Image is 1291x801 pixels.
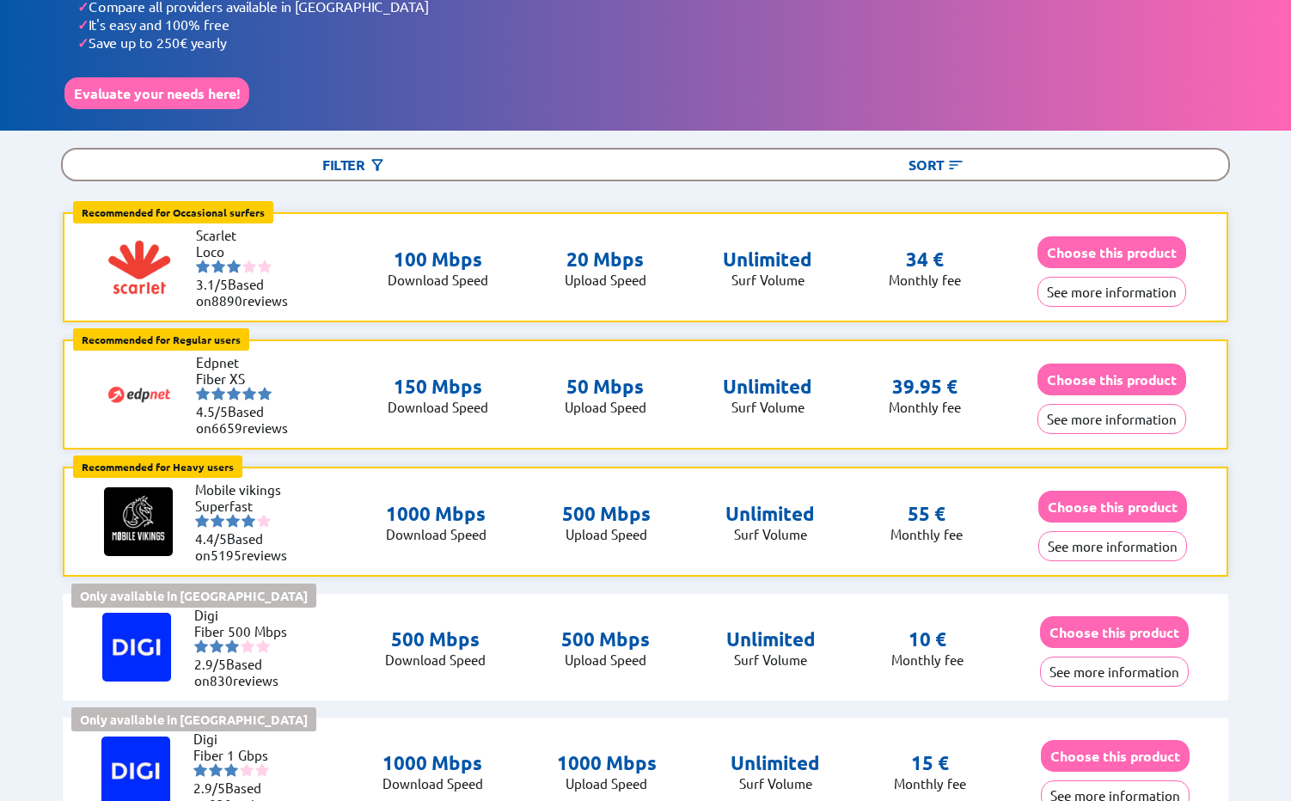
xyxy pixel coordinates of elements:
[242,514,255,528] img: starnr4
[1037,404,1186,434] button: See more information
[195,481,298,498] li: Mobile vikings
[894,775,966,792] p: Monthly fee
[562,526,651,542] p: Upload Speed
[557,775,657,792] p: Upload Speed
[565,248,646,272] p: 20 Mbps
[196,354,299,370] li: Edpnet
[196,403,228,419] span: 4.5/5
[1037,371,1186,388] a: Choose this product
[196,260,210,273] img: starnr1
[258,387,272,400] img: starnr5
[1037,364,1186,395] button: Choose this product
[227,387,241,400] img: starnr3
[1040,616,1189,648] button: Choose this product
[63,150,645,180] div: Filter
[211,260,225,273] img: starnr2
[194,623,297,639] li: Fiber 500 Mbps
[388,248,488,272] p: 100 Mbps
[1040,663,1189,680] a: See more information
[726,651,816,668] p: Surf Volume
[193,747,297,763] li: Fiber 1 Gbps
[892,375,958,399] p: 39.95 €
[105,233,174,302] img: Logo of Scarlet
[723,399,812,415] p: Surf Volume
[196,403,299,436] li: Based on reviews
[386,526,486,542] p: Download Speed
[890,526,963,542] p: Monthly fee
[77,15,89,34] span: ✓
[557,751,657,775] p: 1000 Mbps
[388,272,488,288] p: Download Speed
[1037,236,1186,268] button: Choose this product
[196,276,228,292] span: 3.1/5
[225,639,239,653] img: starnr3
[210,639,223,653] img: starnr2
[194,639,208,653] img: starnr1
[193,780,225,796] span: 2.9/5
[731,775,820,792] p: Surf Volume
[211,419,242,436] span: 6659
[1038,491,1187,523] button: Choose this product
[77,34,1227,52] li: Save up to 250€ yearly
[209,763,223,777] img: starnr2
[104,487,173,556] img: Logo of Mobile vikings
[194,656,297,688] li: Based on reviews
[77,15,1227,34] li: It's easy and 100% free
[194,607,297,623] li: Digi
[561,651,650,668] p: Upload Speed
[725,502,815,526] p: Unlimited
[241,639,254,653] img: starnr4
[889,399,961,415] p: Monthly fee
[382,775,483,792] p: Download Speed
[211,514,224,528] img: starnr2
[196,276,299,309] li: Based on reviews
[1040,624,1189,640] a: Choose this product
[196,243,299,260] li: Loco
[255,763,269,777] img: starnr5
[102,613,171,682] img: Logo of Digi
[196,387,210,400] img: starnr1
[224,763,238,777] img: starnr3
[561,627,650,651] p: 500 Mbps
[562,502,651,526] p: 500 Mbps
[211,547,242,563] span: 5195
[382,751,483,775] p: 1000 Mbps
[258,260,272,273] img: starnr5
[82,460,234,474] b: Recommended for Heavy users
[1037,244,1186,260] a: Choose this product
[194,656,226,672] span: 2.9/5
[242,387,256,400] img: starnr4
[723,248,812,272] p: Unlimited
[565,272,646,288] p: Upload Speed
[226,514,240,528] img: starnr3
[82,333,241,346] b: Recommended for Regular users
[1040,657,1189,687] button: See more information
[911,751,949,775] p: 15 €
[196,370,299,387] li: Fiber XS
[947,156,964,174] img: Button open the sorting menu
[195,514,209,528] img: starnr1
[80,588,308,603] b: Only available in [GEOGRAPHIC_DATA]
[64,77,249,109] button: Evaluate your needs here!
[193,731,297,747] li: Digi
[565,399,646,415] p: Upload Speed
[257,514,271,528] img: starnr5
[731,751,820,775] p: Unlimited
[1041,740,1190,772] button: Choose this product
[80,712,308,727] b: Only available in [GEOGRAPHIC_DATA]
[385,651,486,668] p: Download Speed
[909,627,946,651] p: 10 €
[240,763,254,777] img: starnr4
[891,651,964,668] p: Monthly fee
[723,272,812,288] p: Surf Volume
[908,502,945,526] p: 55 €
[385,627,486,651] p: 500 Mbps
[105,360,174,429] img: Logo of Edpnet
[211,387,225,400] img: starnr2
[227,260,241,273] img: starnr3
[565,375,646,399] p: 50 Mbps
[77,34,89,52] span: ✓
[1038,531,1187,561] button: See more information
[889,272,961,288] p: Monthly fee
[1038,498,1187,515] a: Choose this product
